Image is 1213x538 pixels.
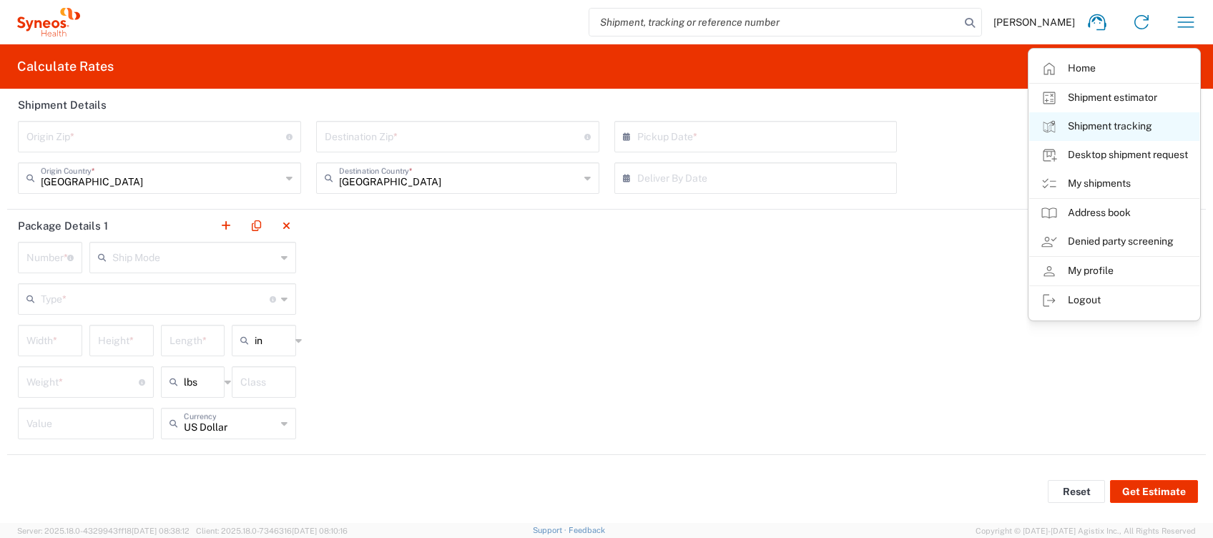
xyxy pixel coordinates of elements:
[589,9,960,36] input: Shipment, tracking or reference number
[1029,199,1199,228] a: Address book
[1029,141,1199,170] a: Desktop shipment request
[1029,54,1199,83] a: Home
[17,527,190,535] span: Server: 2025.18.0-4329943ff18
[1029,228,1199,256] a: Denied party screening
[976,524,1196,537] span: Copyright © [DATE]-[DATE] Agistix Inc., All Rights Reserved
[533,526,569,534] a: Support
[993,16,1075,29] span: [PERSON_NAME]
[1029,286,1199,315] a: Logout
[18,219,108,233] h2: Package Details 1
[1029,84,1199,112] a: Shipment estimator
[1029,257,1199,285] a: My profile
[292,527,348,535] span: [DATE] 08:10:16
[1110,480,1198,503] button: Get Estimate
[1029,170,1199,198] a: My shipments
[132,527,190,535] span: [DATE] 08:38:12
[196,527,348,535] span: Client: 2025.18.0-7346316
[569,526,605,534] a: Feedback
[1029,112,1199,141] a: Shipment tracking
[17,58,114,75] h2: Calculate Rates
[1048,480,1105,503] button: Reset
[18,98,107,112] h2: Shipment Details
